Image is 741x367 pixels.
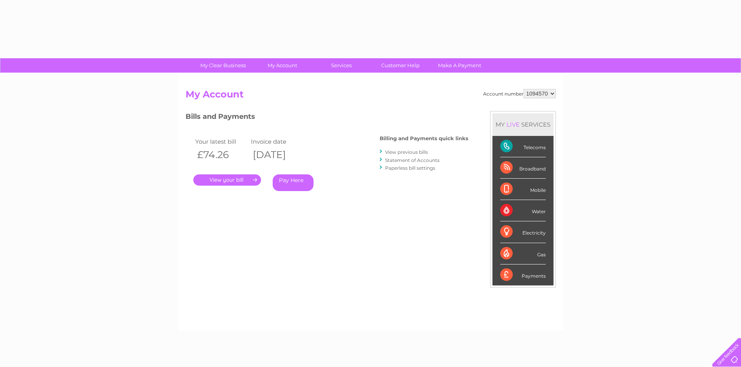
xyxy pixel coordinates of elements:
div: Account number [483,89,556,98]
a: Customer Help [368,58,433,73]
th: [DATE] [249,147,305,163]
div: Payments [500,264,546,285]
a: My Clear Business [191,58,255,73]
div: Broadband [500,157,546,179]
div: Mobile [500,179,546,200]
a: My Account [250,58,314,73]
div: Water [500,200,546,221]
a: View previous bills [385,149,428,155]
a: Pay Here [273,174,314,191]
a: Paperless bill settings [385,165,435,171]
td: Your latest bill [193,136,249,147]
a: Statement of Accounts [385,157,440,163]
div: Telecoms [500,136,546,157]
div: Gas [500,243,546,264]
th: £74.26 [193,147,249,163]
a: Services [309,58,373,73]
a: Make A Payment [427,58,492,73]
a: . [193,174,261,186]
h4: Billing and Payments quick links [380,136,468,141]
h3: Bills and Payments [186,111,468,125]
div: Electricity [500,221,546,243]
div: MY SERVICES [492,113,554,136]
h2: My Account [186,89,556,104]
div: LIVE [505,121,521,128]
td: Invoice date [249,136,305,147]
